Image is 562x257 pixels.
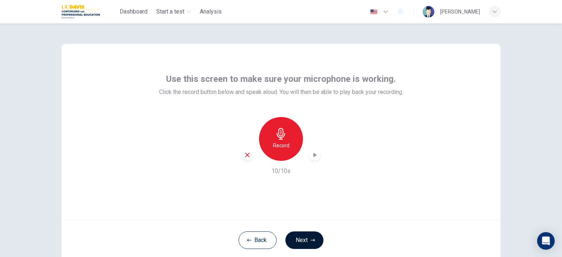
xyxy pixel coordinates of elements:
h6: 10/10s [271,167,291,175]
button: Analysis [197,5,225,18]
h6: Record [273,141,289,150]
div: Open Intercom Messenger [537,232,555,250]
span: Dashboard [120,7,147,16]
img: Profile picture [423,6,434,18]
a: UC Davis logo [61,4,117,19]
img: UC Davis logo [61,4,100,19]
button: Back [239,231,277,249]
div: [PERSON_NAME] [440,7,480,16]
img: en [369,9,378,15]
span: Click the record button below and speak aloud. You will then be able to play back your recording. [159,88,403,97]
button: Start a test [153,5,194,18]
span: Analysis [200,7,222,16]
span: Start a test [156,7,184,16]
button: Record [259,117,303,161]
span: Use this screen to make sure your microphone is working. [166,73,396,85]
button: Dashboard [117,5,150,18]
button: Next [285,231,323,249]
